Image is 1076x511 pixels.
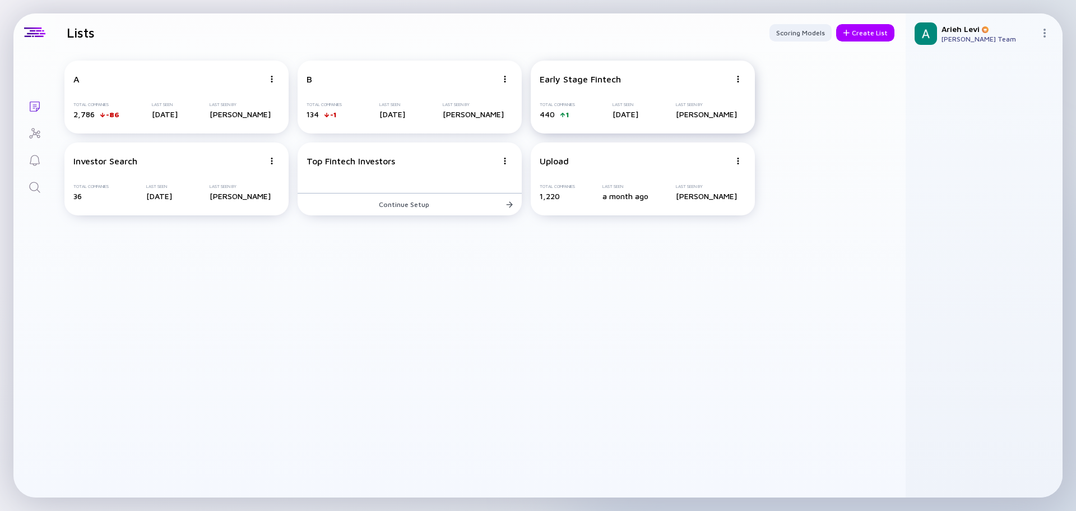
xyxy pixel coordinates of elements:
[73,184,109,189] div: Total Companies
[13,92,55,119] a: Lists
[307,74,312,84] div: B
[146,191,172,201] div: [DATE]
[268,158,275,164] img: Menu
[836,24,894,42] button: Create List
[676,109,737,119] div: [PERSON_NAME]
[941,35,1036,43] div: [PERSON_NAME] Team
[67,25,95,40] h1: Lists
[613,109,638,119] div: [DATE]
[379,109,405,119] div: [DATE]
[73,156,137,166] div: Investor Search
[540,109,555,119] span: 440
[735,76,741,82] img: Menu
[443,109,504,119] div: [PERSON_NAME]
[502,76,508,82] img: Menu
[540,191,560,201] span: 1,220
[73,109,95,119] span: 2,786
[613,102,638,107] div: Last Seen
[372,196,447,213] div: Continue Setup
[73,102,119,107] div: Total Companies
[268,76,275,82] img: Menu
[502,158,508,164] img: Menu
[307,109,319,119] span: 134
[13,119,55,146] a: Investor Map
[676,191,737,201] div: [PERSON_NAME]
[1040,29,1049,38] img: Menu
[540,184,575,189] div: Total Companies
[379,102,405,107] div: Last Seen
[540,102,575,107] div: Total Companies
[13,173,55,200] a: Search
[443,102,504,107] div: Last Seen By
[735,158,741,164] img: Menu
[540,156,569,166] div: Upload
[330,111,336,119] div: -1
[210,184,271,189] div: Last Seen By
[210,109,271,119] div: [PERSON_NAME]
[769,24,832,42] button: Scoring Models
[152,109,178,119] div: [DATE]
[307,156,395,166] div: Top Fintech Investors
[13,146,55,173] a: Reminders
[307,102,342,107] div: Total Companies
[676,102,737,107] div: Last Seen By
[298,193,522,215] button: Continue Setup
[602,184,648,189] div: Last Seen
[152,102,178,107] div: Last Seen
[540,74,621,84] div: Early Stage Fintech
[210,191,271,201] div: [PERSON_NAME]
[73,74,80,84] div: A
[915,22,937,45] img: Arieh Profile Picture
[566,111,569,119] div: 1
[676,184,737,189] div: Last Seen By
[146,184,172,189] div: Last Seen
[941,24,1036,34] div: Arieh Levi
[106,111,119,119] div: -86
[602,191,648,201] div: a month ago
[73,191,82,201] span: 36
[210,102,271,107] div: Last Seen By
